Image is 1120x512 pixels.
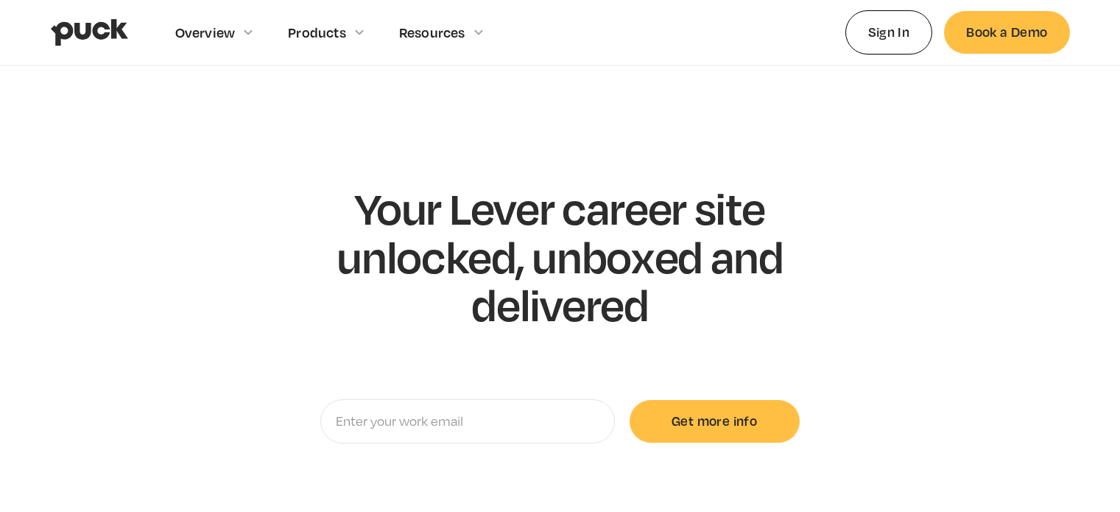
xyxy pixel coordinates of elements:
div: Overview [175,24,236,41]
input: Enter your work email [320,399,615,443]
a: Sign In [845,10,933,54]
h1: Your Lever career site unlocked, unboxed and delivered [325,183,796,329]
div: Products [288,24,346,41]
form: Career Site ATS form [320,399,799,443]
div: Resources [399,24,465,41]
input: Get more info [630,400,800,443]
a: Book a Demo [944,11,1069,53]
